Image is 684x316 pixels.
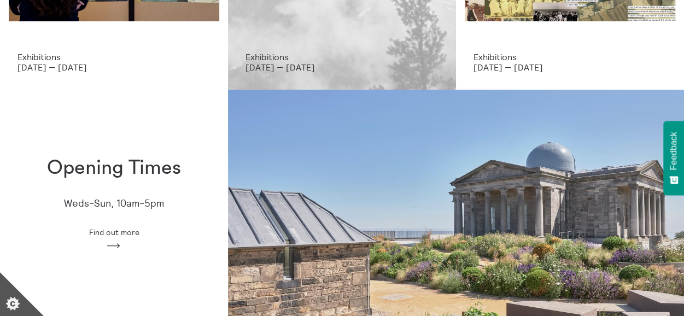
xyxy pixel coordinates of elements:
[663,121,684,195] button: Feedback - Show survey
[17,52,211,62] p: Exhibitions
[473,52,667,62] p: Exhibitions
[17,62,211,72] p: [DATE] — [DATE]
[89,228,139,237] span: Find out more
[47,157,181,179] h1: Opening Times
[245,62,439,72] p: [DATE] — [DATE]
[245,52,439,62] p: Exhibitions
[473,62,667,72] p: [DATE] — [DATE]
[64,198,164,209] p: Weds-Sun, 10am-5pm
[669,132,679,170] span: Feedback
